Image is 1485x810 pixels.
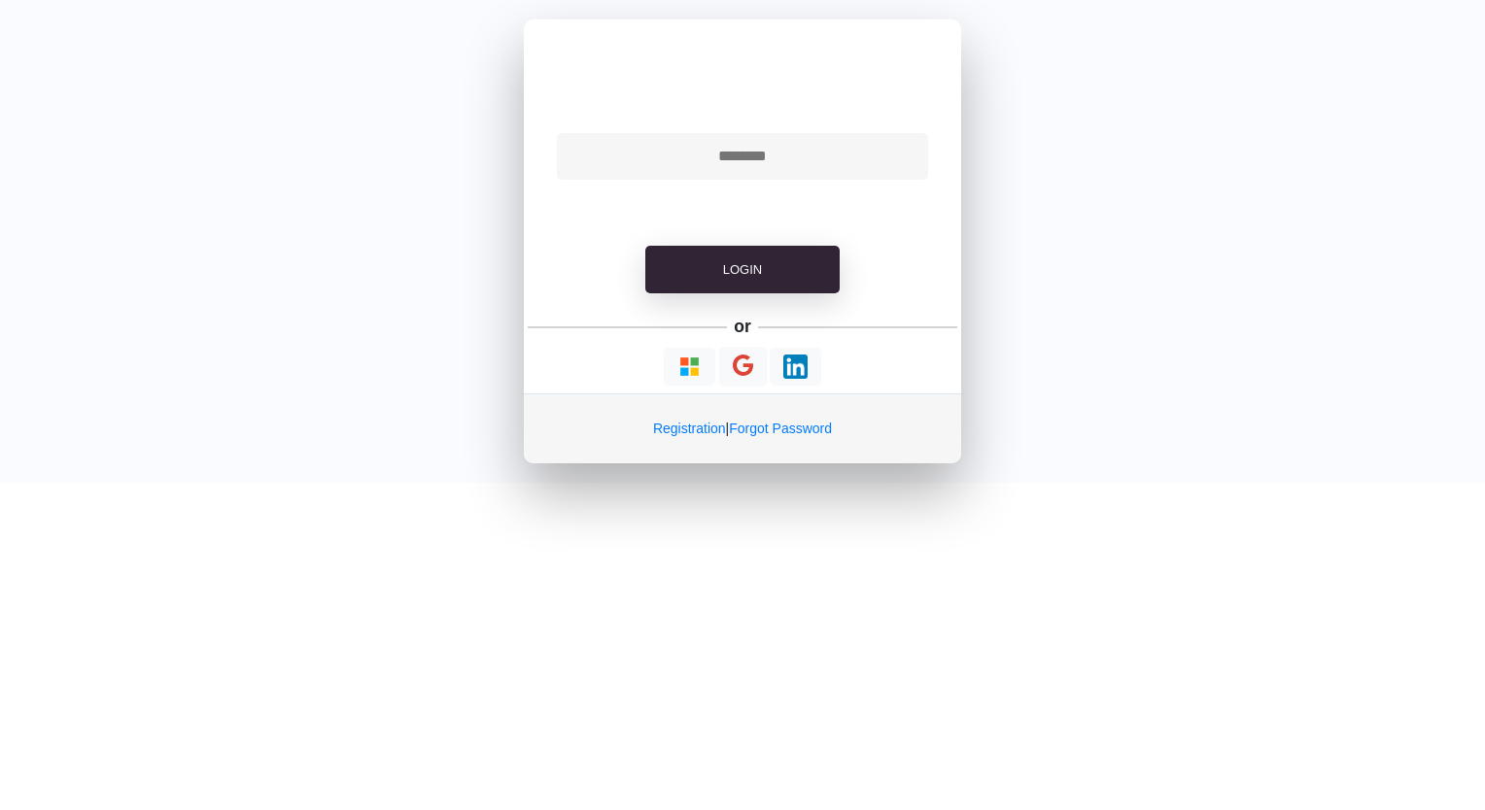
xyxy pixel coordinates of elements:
[729,421,832,436] a: Forgot Password
[524,393,961,463] div: |
[731,313,755,340] h5: or
[645,246,840,294] button: Login
[719,347,767,387] button: Continue With Google
[664,348,715,386] button: Continue With Microsoft Azure
[634,39,852,109] img: QPunch
[723,262,762,277] span: Login
[677,354,702,379] img: Loading...
[783,354,808,379] img: Loading...
[653,421,726,436] a: Registration
[770,348,821,386] button: Continue With LinkedIn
